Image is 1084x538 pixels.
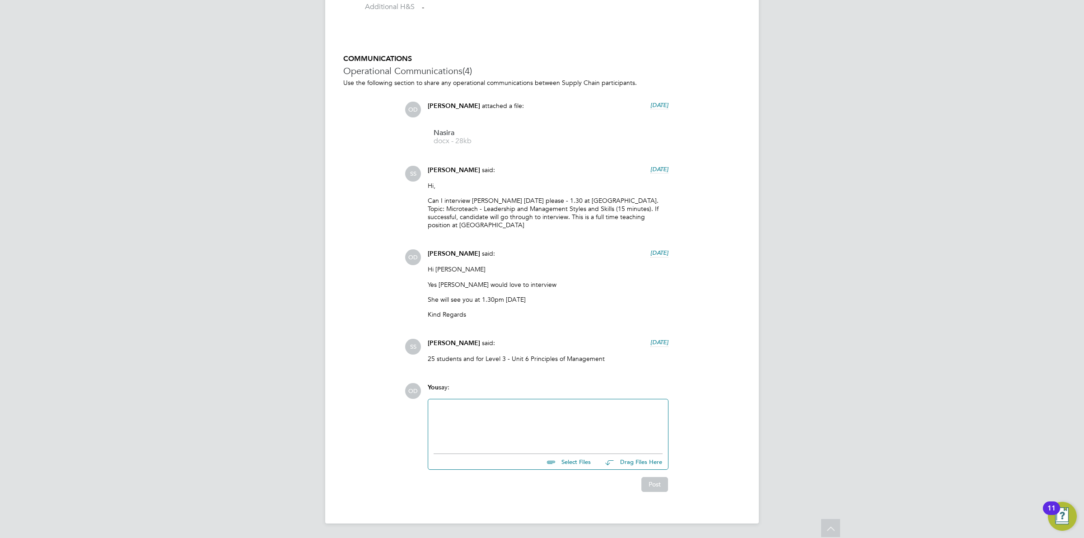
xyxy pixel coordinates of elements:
[650,101,668,109] span: [DATE]
[343,2,415,12] label: Additional H&S
[482,102,524,110] span: attached a file:
[405,339,421,355] span: SS
[650,165,668,173] span: [DATE]
[428,295,668,304] p: She will see you at 1.30pm [DATE]
[428,196,668,229] p: Can I interview [PERSON_NAME] [DATE] please - 1.30 at [GEOGRAPHIC_DATA]. Topic: Microteach - Lead...
[1047,508,1056,520] div: 11
[598,453,663,472] button: Drag Files Here
[1048,502,1077,531] button: Open Resource Center, 11 new notifications
[428,250,480,257] span: [PERSON_NAME]
[428,339,480,347] span: [PERSON_NAME]
[428,384,439,391] span: You
[434,130,506,145] a: Nasira docx - 28kb
[405,249,421,265] span: OD
[428,102,480,110] span: [PERSON_NAME]
[482,166,495,174] span: said:
[428,182,668,190] p: Hi,
[463,65,472,77] span: (4)
[428,383,668,399] div: say:
[641,477,668,491] button: Post
[405,383,421,399] span: OD
[422,3,424,12] span: -
[343,54,741,64] h5: COMMUNICATIONS
[482,339,495,347] span: said:
[482,249,495,257] span: said:
[434,138,506,145] span: docx - 28kb
[343,79,741,87] p: Use the following section to share any operational communications between Supply Chain participants.
[405,166,421,182] span: SS
[428,310,668,318] p: Kind Regards
[428,281,668,289] p: Yes [PERSON_NAME] would love to interview
[434,130,506,136] span: Nasira
[405,102,421,117] span: OD
[428,166,480,174] span: [PERSON_NAME]
[428,355,668,363] p: 25 students and for Level 3 - Unit 6 Principles of Management
[343,65,741,77] h3: Operational Communications
[428,265,668,273] p: Hi [PERSON_NAME]
[650,338,668,346] span: [DATE]
[650,249,668,257] span: [DATE]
